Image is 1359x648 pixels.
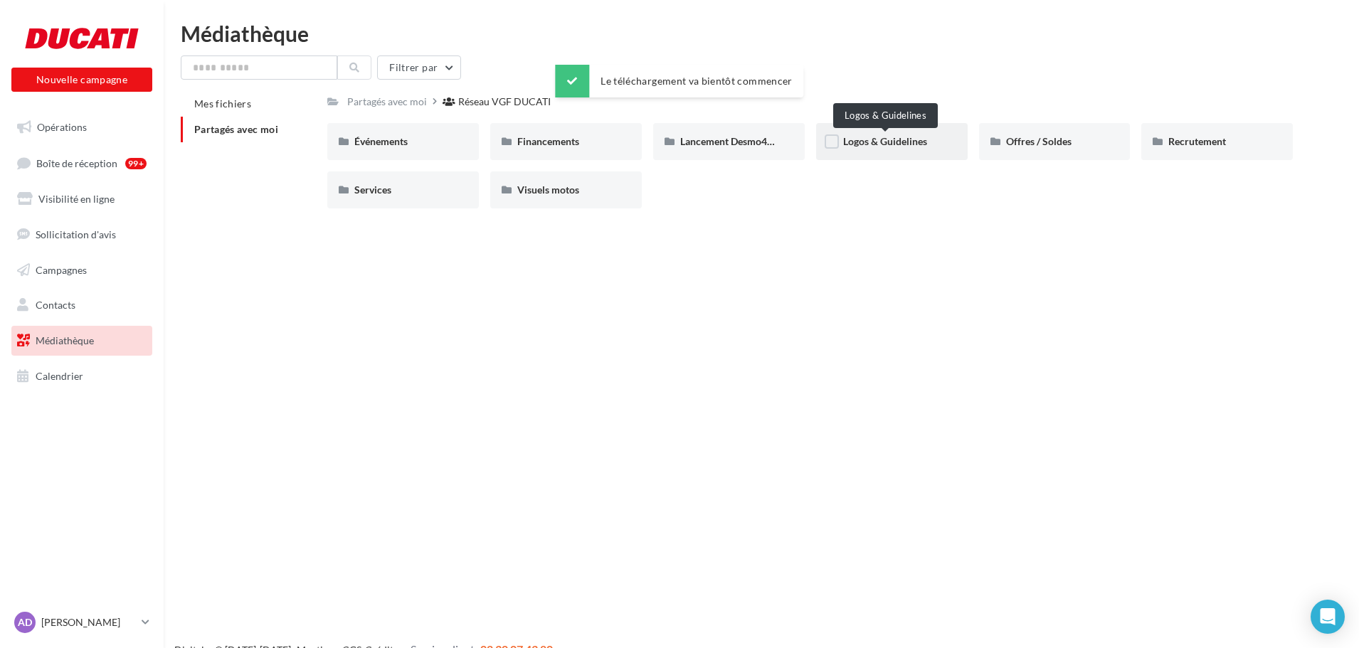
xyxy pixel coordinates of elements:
span: Partagés avec moi [194,123,278,135]
span: Événements [354,135,408,147]
span: Calendrier [36,370,83,382]
span: Recrutement [1168,135,1226,147]
a: Médiathèque [9,326,155,356]
span: Visibilité en ligne [38,193,115,205]
span: Visuels motos [517,184,579,196]
a: Campagnes [9,255,155,285]
div: 99+ [125,158,147,169]
span: Boîte de réception [36,156,117,169]
a: Calendrier [9,361,155,391]
a: Contacts [9,290,155,320]
span: Contacts [36,299,75,311]
span: Offres / Soldes [1006,135,1072,147]
p: [PERSON_NAME] [41,615,136,630]
span: Lancement Desmo450MX [680,135,795,147]
a: Opérations [9,112,155,142]
div: Médiathèque [181,23,1342,44]
a: Visibilité en ligne [9,184,155,214]
div: Le téléchargement va bientôt commencer [555,65,803,97]
span: Logos & Guidelines [843,135,927,147]
span: Financements [517,135,579,147]
span: Mes fichiers [194,97,251,110]
button: Filtrer par [377,55,461,80]
div: Logos & Guidelines [833,103,938,128]
span: Campagnes [36,263,87,275]
span: Opérations [37,121,87,133]
span: Services [354,184,391,196]
div: Réseau VGF DUCATI [458,95,551,109]
a: Boîte de réception99+ [9,148,155,179]
button: Nouvelle campagne [11,68,152,92]
div: Partagés avec moi [347,95,427,109]
span: Médiathèque [36,334,94,346]
a: Sollicitation d'avis [9,220,155,250]
span: AD [18,615,32,630]
a: AD [PERSON_NAME] [11,609,152,636]
span: Sollicitation d'avis [36,228,116,240]
div: Open Intercom Messenger [1311,600,1345,634]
